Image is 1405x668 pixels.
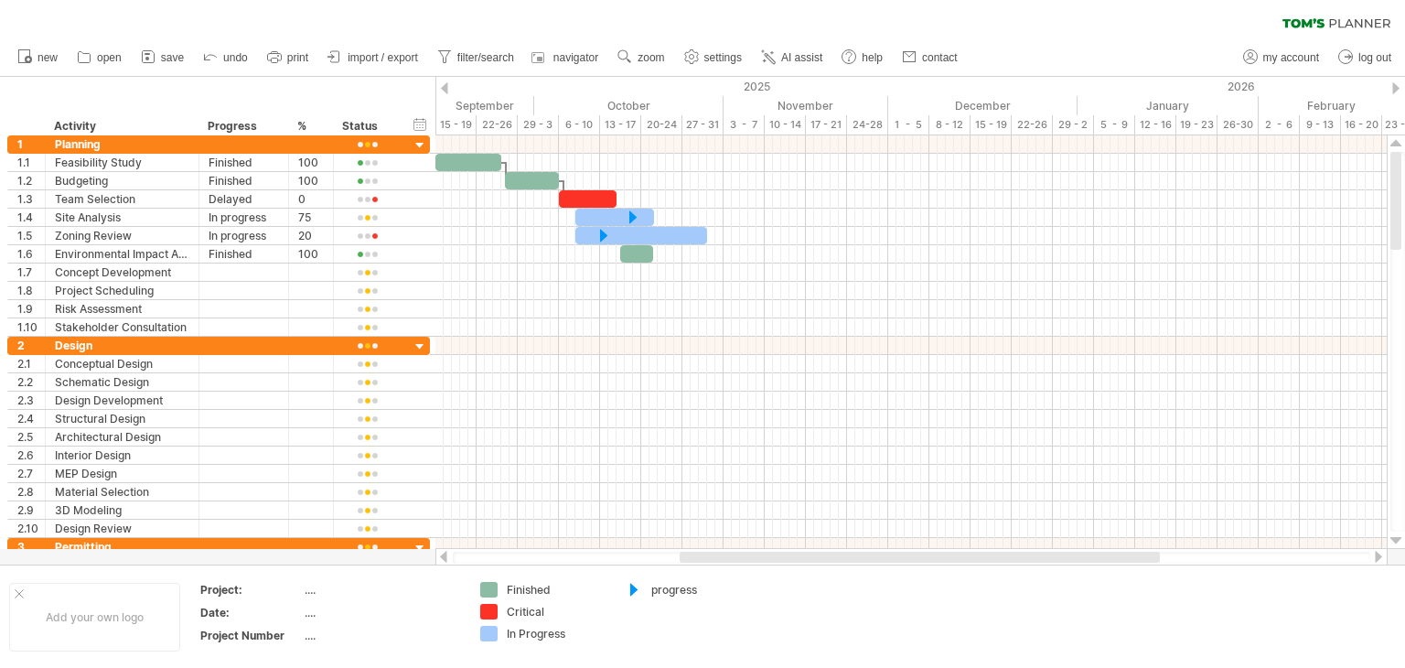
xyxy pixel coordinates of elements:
span: help [862,51,883,64]
a: AI assist [756,46,828,70]
div: Team Selection [55,190,189,208]
div: 2.10 [17,520,45,537]
div: Site Analysis [55,209,189,226]
div: 6 - 10 [559,115,600,135]
a: settings [680,46,747,70]
div: 2.2 [17,373,45,391]
span: save [161,51,184,64]
span: new [38,51,58,64]
div: Design [55,337,189,354]
div: Finished [209,154,279,171]
span: print [287,51,308,64]
div: 2.1 [17,355,45,372]
div: .... [305,628,458,643]
div: 9 - 13 [1300,115,1341,135]
div: 1.3 [17,190,45,208]
div: Finished [209,245,279,263]
div: Stakeholder Consultation [55,318,189,336]
div: 2.4 [17,410,45,427]
span: import / export [348,51,418,64]
a: save [136,46,189,70]
div: 1.7 [17,264,45,281]
div: 100 [298,154,324,171]
div: Risk Assessment [55,300,189,318]
div: 16 - 20 [1341,115,1382,135]
div: Design Review [55,520,189,537]
div: Permitting [55,538,189,555]
div: Delayed [209,190,279,208]
div: Design Development [55,392,189,409]
div: 29 - 2 [1053,115,1094,135]
div: 1.9 [17,300,45,318]
div: 27 - 31 [682,115,724,135]
div: Project Number [200,628,301,643]
a: my account [1239,46,1325,70]
div: 75 [298,209,324,226]
a: log out [1334,46,1397,70]
div: Planning [55,135,189,153]
div: October 2025 [534,96,724,115]
div: September 2025 [353,96,534,115]
div: 1.5 [17,227,45,244]
div: 19 - 23 [1176,115,1217,135]
div: 2 - 6 [1259,115,1300,135]
span: zoom [638,51,664,64]
div: 2.9 [17,501,45,519]
div: 29 - 3 [518,115,559,135]
div: 2.3 [17,392,45,409]
div: In progress [209,209,279,226]
div: Schematic Design [55,373,189,391]
div: 100 [298,172,324,189]
span: navigator [553,51,598,64]
span: open [97,51,122,64]
div: 15 - 19 [435,115,477,135]
div: Conceptual Design [55,355,189,372]
div: progress [651,582,751,598]
div: 100 [298,245,324,263]
span: my account [1263,51,1319,64]
div: 10 - 14 [765,115,806,135]
span: settings [704,51,742,64]
div: 12 - 16 [1135,115,1176,135]
div: Environmental Impact Assessment [55,245,189,263]
div: 0 [298,190,324,208]
div: 24-28 [847,115,888,135]
div: 2.6 [17,447,45,464]
div: Activity [54,117,188,135]
div: Critical [507,604,606,620]
div: January 2026 [1078,96,1259,115]
div: 2.8 [17,483,45,501]
div: .... [305,582,458,598]
div: Concept Development [55,264,189,281]
a: help [837,46,888,70]
div: Interior Design [55,447,189,464]
div: Project: [200,582,301,598]
div: Finished [507,582,606,598]
div: 2.7 [17,465,45,482]
div: Architectural Design [55,428,189,446]
div: 2 [17,337,45,354]
div: 1.8 [17,282,45,299]
div: December 2025 [888,96,1078,115]
div: In progress [209,227,279,244]
div: 1 - 5 [888,115,929,135]
div: 1.1 [17,154,45,171]
span: AI assist [781,51,822,64]
a: print [263,46,314,70]
div: 22-26 [1012,115,1053,135]
span: log out [1358,51,1391,64]
div: % [297,117,323,135]
span: undo [223,51,248,64]
a: filter/search [433,46,520,70]
div: Budgeting [55,172,189,189]
a: zoom [613,46,670,70]
div: 1.4 [17,209,45,226]
div: 3 [17,538,45,555]
a: navigator [529,46,604,70]
div: Progress [208,117,278,135]
div: 20 [298,227,324,244]
div: 17 - 21 [806,115,847,135]
div: .... [305,605,458,620]
div: 1.10 [17,318,45,336]
div: 1.6 [17,245,45,263]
